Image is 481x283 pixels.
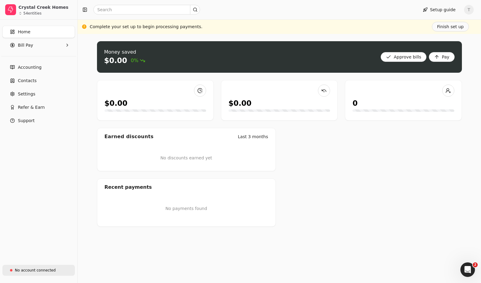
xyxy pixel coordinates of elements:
[2,101,75,113] button: Refer & Earn
[18,4,72,10] div: Crystal Creek Homes
[160,145,212,171] div: No discounts earned yet
[18,64,42,71] span: Accounting
[2,115,75,127] button: Support
[18,104,45,111] span: Refer & Earn
[104,56,127,65] div: $0.00
[18,91,35,97] span: Settings
[432,22,469,32] button: Finish set up
[18,118,35,124] span: Support
[381,52,426,62] button: Approve bills
[105,205,268,212] p: No payments found
[90,24,202,30] div: Complete your set up to begin processing payments.
[93,5,200,15] input: Search
[2,88,75,100] a: Settings
[460,262,475,277] iframe: Intercom live chat
[418,5,460,15] button: Setup guide
[429,52,455,62] button: Pay
[2,39,75,51] button: Bill Pay
[18,42,33,48] span: Bill Pay
[473,262,478,267] span: 2
[97,179,276,196] div: Recent payments
[238,134,268,140] div: Last 3 months
[464,5,474,15] button: T
[352,98,358,109] div: 0
[18,78,37,84] span: Contacts
[2,61,75,73] a: Accounting
[15,268,56,273] div: No account connected
[105,133,154,140] div: Earned discounts
[18,29,30,35] span: Home
[2,26,75,38] a: Home
[2,265,75,276] a: No account connected
[104,48,145,56] div: Money saved
[105,98,128,109] div: $0.00
[229,98,252,109] div: $0.00
[2,75,75,87] a: Contacts
[131,57,145,64] span: 0%
[23,12,42,15] div: 54 entities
